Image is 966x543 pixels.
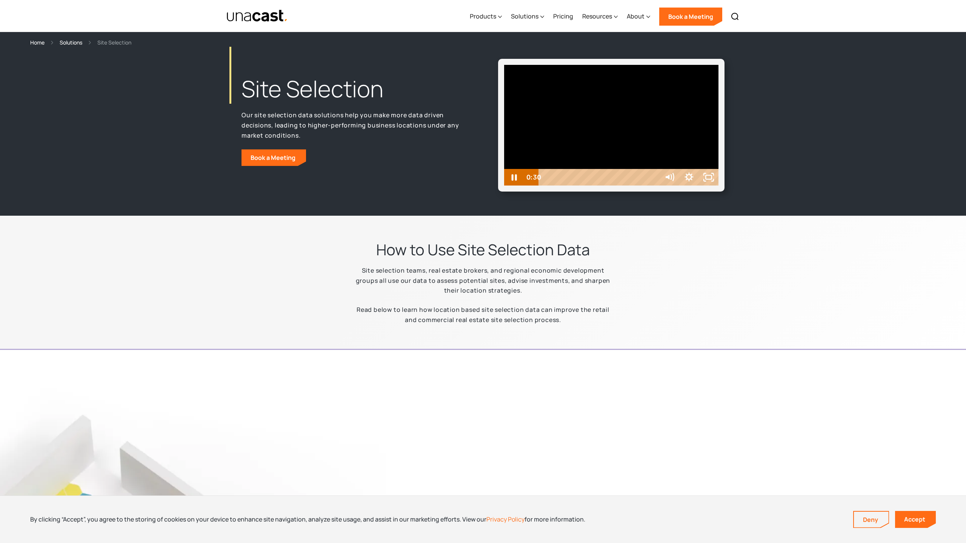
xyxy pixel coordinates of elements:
h1: Site Selection [241,74,468,104]
div: Site Selection [97,38,131,47]
a: Pricing [553,1,573,32]
p: Read below to learn how location based site selection data can improve the retail and commercial ... [350,305,616,325]
a: Privacy Policy [486,515,525,523]
div: Solutions [511,1,544,32]
a: home [226,9,288,23]
button: Pause [504,169,524,186]
div: Products [470,12,496,21]
p: Our site selection data solutions help you make more data driven decisions, leading to higher-per... [241,110,468,140]
p: Site selection teams, real estate brokers, and regional economic development groups all use our d... [350,265,616,296]
a: Book a Meeting [659,8,722,26]
div: Resources [582,1,618,32]
div: Products [470,1,502,32]
a: Solutions [60,38,82,47]
button: Mute [660,169,679,186]
div: Playbar [546,169,655,186]
button: Unfullscreen [699,169,718,186]
div: About [627,12,645,21]
a: Accept [895,511,936,528]
a: Home [30,38,45,47]
img: Unacast text logo [226,9,288,23]
div: Solutions [511,12,538,21]
button: Show settings menu [679,169,699,186]
div: By clicking “Accept”, you agree to the storing of cookies on your device to enhance site navigati... [30,515,585,523]
h2: How to Use Site Selection Data [376,240,590,259]
div: Resources [582,12,612,21]
a: Deny [854,512,889,528]
img: Search icon [731,12,740,21]
a: Book a Meeting [241,149,306,166]
div: About [627,1,650,32]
